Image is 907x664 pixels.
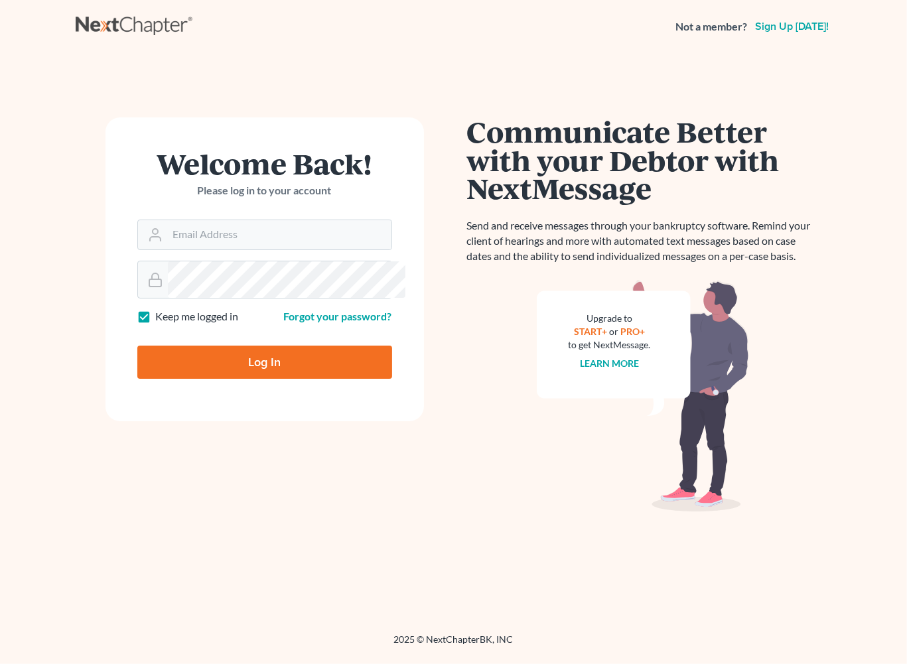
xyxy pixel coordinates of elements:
strong: Not a member? [676,19,748,34]
div: to get NextMessage. [569,338,651,352]
h1: Welcome Back! [137,149,392,178]
label: Keep me logged in [156,309,239,324]
a: START+ [574,326,607,337]
input: Email Address [168,220,391,249]
p: Please log in to your account [137,183,392,198]
a: Sign up [DATE]! [753,21,832,32]
p: Send and receive messages through your bankruptcy software. Remind your client of hearings and mo... [467,218,819,264]
span: or [609,326,618,337]
a: Learn more [580,358,639,369]
div: Upgrade to [569,312,651,325]
input: Log In [137,346,392,379]
a: PRO+ [620,326,645,337]
h1: Communicate Better with your Debtor with NextMessage [467,117,819,202]
div: 2025 © NextChapterBK, INC [76,633,832,657]
a: Forgot your password? [284,310,392,322]
img: nextmessage_bg-59042aed3d76b12b5cd301f8e5b87938c9018125f34e5fa2b7a6b67550977c72.svg [537,280,749,512]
